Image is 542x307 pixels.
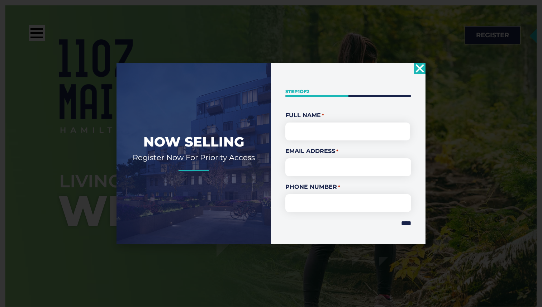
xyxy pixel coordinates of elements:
p: Step of [285,88,411,95]
h2: Now Selling [127,133,260,150]
label: Phone Number [285,183,411,191]
label: Email Address [285,147,411,155]
span: 2 [306,88,309,94]
span: 1 [298,88,300,94]
h2: Register Now For Priority Access [127,153,260,162]
a: Close [414,63,425,74]
legend: Full Name [285,111,411,120]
